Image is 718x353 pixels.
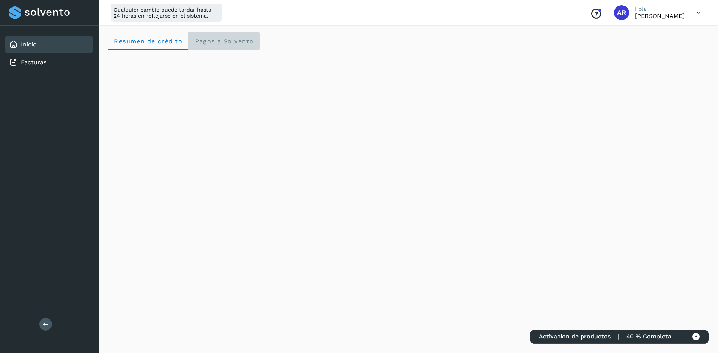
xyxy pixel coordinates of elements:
p: ABEL RODRIGUEZ [635,12,685,19]
a: Inicio [21,41,37,48]
div: Inicio [5,36,93,53]
span: 40 % Completa [626,333,671,340]
a: Facturas [21,59,46,66]
div: Facturas [5,54,93,71]
span: Resumen de crédito [114,38,182,45]
div: Activación de productos | 40 % Completa [530,330,709,344]
span: Activación de productos [539,333,611,340]
span: | [618,333,619,340]
span: Pagos a Solvento [194,38,254,45]
p: Hola, [635,6,685,12]
div: Cualquier cambio puede tardar hasta 24 horas en reflejarse en el sistema. [111,4,222,22]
